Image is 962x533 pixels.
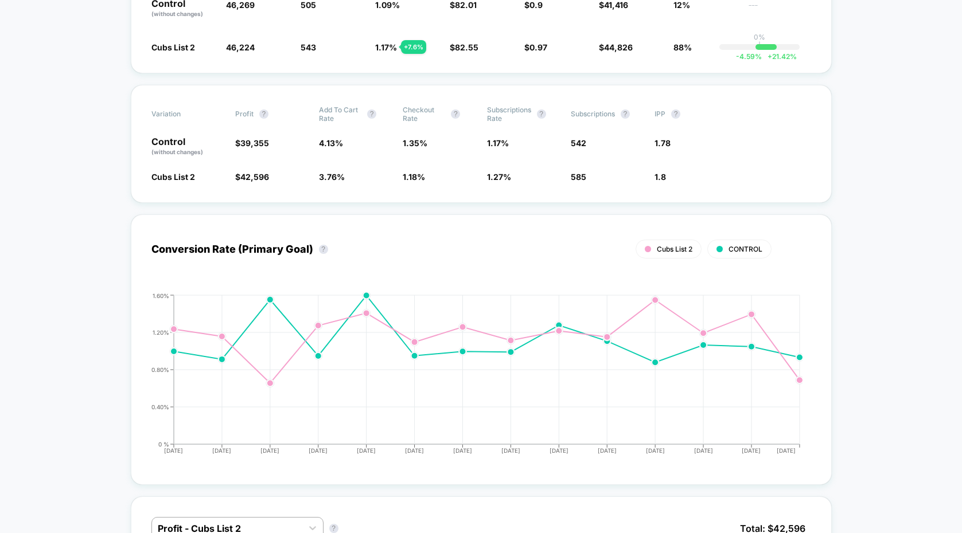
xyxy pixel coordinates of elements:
[655,109,665,118] span: IPP
[754,33,765,41] p: 0%
[742,447,761,454] tspan: [DATE]
[405,447,424,454] tspan: [DATE]
[621,109,630,119] button: ?
[403,105,445,123] span: Checkout Rate
[748,2,811,18] span: ---
[403,172,425,182] span: 1.18 %
[455,42,478,52] span: 82.55
[401,40,426,54] div: + 7.6 %
[235,138,269,148] span: $
[599,42,633,52] span: $
[403,138,427,148] span: 1.35 %
[151,42,195,52] span: Cubs List 2
[487,105,531,123] span: Subscriptions Rate
[235,109,254,118] span: Profit
[140,292,800,464] div: CONVERSION_RATE
[729,245,762,253] span: CONTROL
[529,42,547,52] span: 0.97
[240,172,269,182] span: 42,596
[673,42,692,52] span: 88%
[151,10,203,17] span: (without changes)
[375,42,397,52] span: 1.17 %
[453,447,472,454] tspan: [DATE]
[537,109,546,119] button: ?
[151,137,224,156] p: Control
[319,172,345,182] span: 3.76 %
[604,42,633,52] span: 44,826
[301,42,316,52] span: 543
[357,447,376,454] tspan: [DATE]
[151,366,169,373] tspan: 0.80%
[736,52,762,61] span: -4.59 %
[571,109,615,118] span: Subscriptions
[165,447,184,454] tspan: [DATE]
[259,109,268,119] button: ?
[762,52,797,61] span: 21.42 %
[226,42,255,52] span: 46,224
[367,109,376,119] button: ?
[487,138,509,148] span: 1.17 %
[758,41,761,50] p: |
[153,292,169,299] tspan: 1.60%
[655,172,666,182] span: 1.8
[768,52,772,61] span: +
[671,109,680,119] button: ?
[501,447,520,454] tspan: [DATE]
[235,172,269,182] span: $
[571,138,586,148] span: 542
[329,524,338,533] button: ?
[777,447,796,454] tspan: [DATE]
[598,447,617,454] tspan: [DATE]
[571,172,586,182] span: 585
[309,447,328,454] tspan: [DATE]
[451,109,460,119] button: ?
[487,172,511,182] span: 1.27 %
[158,440,169,447] tspan: 0 %
[524,42,547,52] span: $
[694,447,713,454] tspan: [DATE]
[151,403,169,410] tspan: 0.40%
[240,138,269,148] span: 39,355
[550,447,568,454] tspan: [DATE]
[151,148,203,155] span: (without changes)
[655,138,671,148] span: 1.78
[319,138,343,148] span: 4.13 %
[319,105,361,123] span: Add To Cart Rate
[260,447,279,454] tspan: [DATE]
[646,447,665,454] tspan: [DATE]
[151,172,195,182] span: Cubs List 2
[153,328,169,335] tspan: 1.20%
[450,42,478,52] span: $
[151,105,215,123] span: Variation
[319,245,328,254] button: ?
[657,245,692,253] span: Cubs List 2
[212,447,231,454] tspan: [DATE]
